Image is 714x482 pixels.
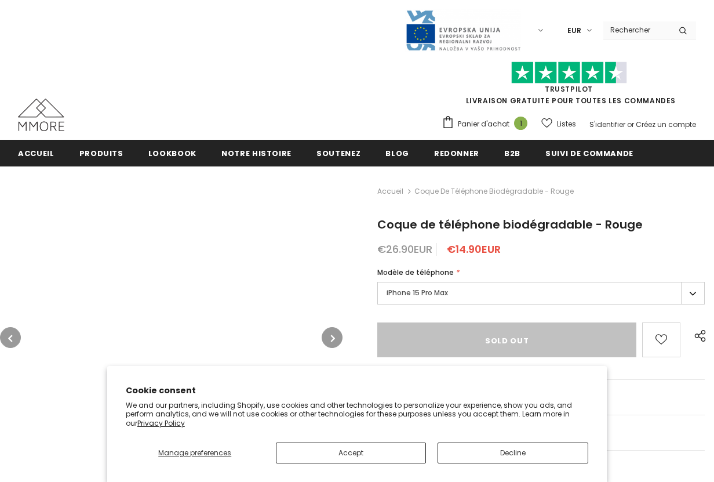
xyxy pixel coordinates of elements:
[442,115,533,133] a: Panier d'achat 1
[504,148,520,159] span: B2B
[126,401,588,428] p: We and our partners, including Shopify, use cookies and other technologies to personalize your ex...
[316,148,360,159] span: soutenez
[545,84,593,94] a: TrustPilot
[545,148,633,159] span: Suivi de commande
[18,99,64,131] img: Cas MMORE
[377,322,636,357] input: Sold Out
[567,25,581,37] span: EUR
[18,140,54,166] a: Accueil
[158,448,231,458] span: Manage preferences
[79,140,123,166] a: Produits
[627,119,634,129] span: or
[377,216,643,233] span: Coque de téléphone biodégradable - Rouge
[545,140,633,166] a: Suivi de commande
[458,118,509,130] span: Panier d'achat
[434,140,479,166] a: Redonner
[434,148,479,159] span: Redonner
[126,443,264,463] button: Manage preferences
[137,418,185,428] a: Privacy Policy
[514,117,527,130] span: 1
[385,140,409,166] a: Blog
[636,119,696,129] a: Créez un compte
[221,148,292,159] span: Notre histoire
[377,282,705,305] label: iPhone 15 Pro Max
[148,140,196,166] a: Lookbook
[414,184,574,198] span: Coque de téléphone biodégradable - Rouge
[603,21,670,38] input: Search Site
[405,9,521,52] img: Javni Razpis
[447,242,501,256] span: €14.90EUR
[385,148,409,159] span: Blog
[589,119,625,129] a: S'identifier
[126,385,588,397] h2: Cookie consent
[377,184,403,198] a: Accueil
[316,140,360,166] a: soutenez
[541,114,576,134] a: Listes
[148,148,196,159] span: Lookbook
[557,118,576,130] span: Listes
[18,148,54,159] span: Accueil
[511,61,627,84] img: Faites confiance aux étoiles pilotes
[377,267,454,277] span: Modèle de téléphone
[276,443,427,463] button: Accept
[442,67,696,106] span: LIVRAISON GRATUITE POUR TOUTES LES COMMANDES
[504,140,520,166] a: B2B
[79,148,123,159] span: Produits
[377,242,432,256] span: €26.90EUR
[405,25,521,35] a: Javni Razpis
[438,443,588,463] button: Decline
[221,140,292,166] a: Notre histoire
